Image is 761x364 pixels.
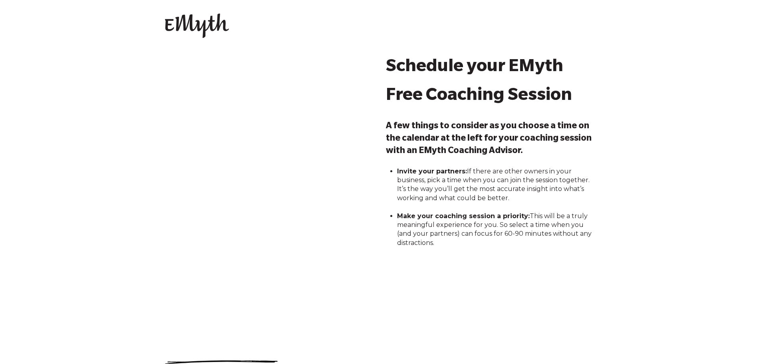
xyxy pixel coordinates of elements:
[397,167,467,175] strong: Invite your partners:
[165,64,375,344] iframe: Select a Date & Time - Calendly
[386,59,572,107] strong: Schedule your EMyth Free Coaching Session
[397,167,592,203] li: If there are other owners in your business, pick a time when you can join the session together. I...
[165,14,229,38] img: EMyth
[397,212,592,248] li: This will be a truly meaningful experience for you. So select a time when you (and your partners)...
[397,212,530,220] strong: Make your coaching session a priority:
[721,326,761,364] iframe: Chat Widget
[386,121,596,158] h3: A few things to consider as you choose a time on the calendar at the left for your coaching sessi...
